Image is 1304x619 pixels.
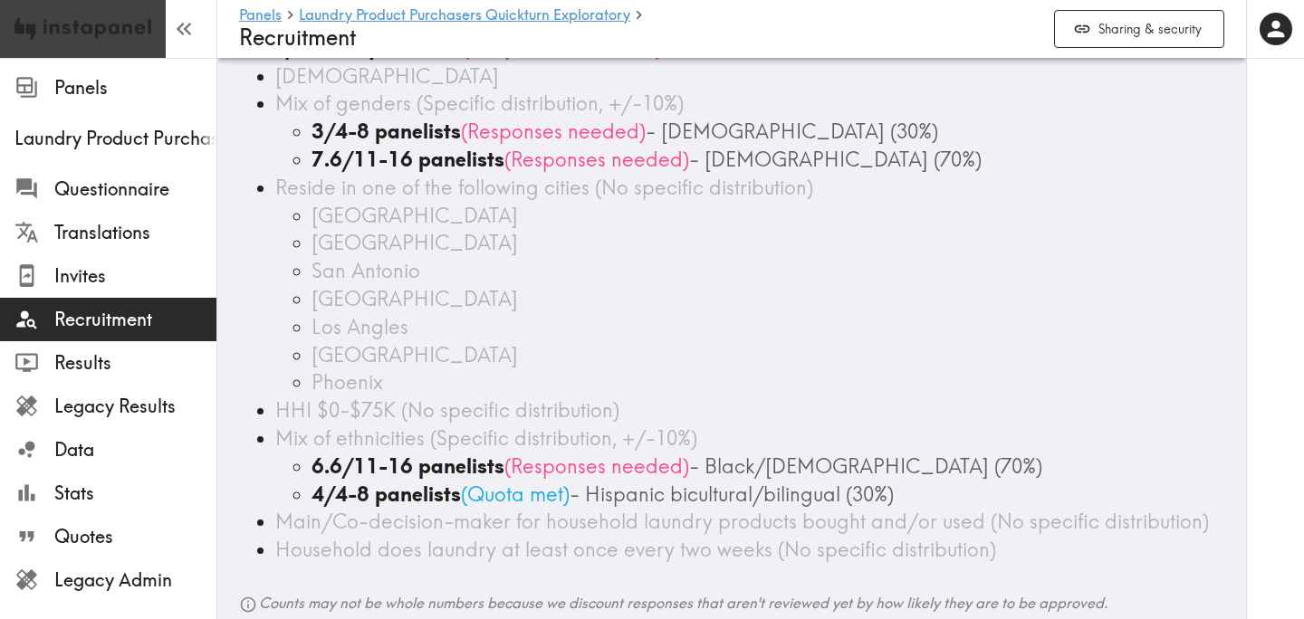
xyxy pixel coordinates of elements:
[239,24,1040,51] h4: Recruitment
[312,369,383,395] span: Phoenix
[312,147,504,172] b: 7.6/11-16 panelists
[54,437,216,462] span: Data
[504,453,689,479] span: ( Responses needed )
[689,147,982,172] span: - [DEMOGRAPHIC_DATA] (70%)
[312,342,518,367] span: [GEOGRAPHIC_DATA]
[54,350,216,376] span: Results
[461,119,646,144] span: ( Responses needed )
[54,524,216,549] span: Quotes
[275,425,697,451] span: Mix of ethnicities (Specific distribution, +/-10%)
[689,453,1042,479] span: - Black/[DEMOGRAPHIC_DATA] (70%)
[504,147,689,172] span: ( Responses needed )
[275,175,813,200] span: Reside in one of the following cities (No specific distribution)
[312,230,518,255] span: [GEOGRAPHIC_DATA]
[312,314,408,339] span: Los Angles
[275,397,619,423] span: HHI $0-$75K (No specific distribution)
[54,263,216,289] span: Invites
[239,7,282,24] a: Panels
[312,453,504,479] b: 6.6/11-16 panelists
[275,90,684,116] span: Mix of genders (Specific distribution, +/-10%)
[312,286,518,311] span: [GEOGRAPHIC_DATA]
[54,176,216,202] span: Questionnaire
[275,537,996,562] span: Household does laundry at least once every two weeks (No specific distribution)
[14,126,216,151] span: Laundry Product Purchasers Quickturn Exploratory
[239,593,1224,614] h6: Counts may not be whole numbers because we discount responses that aren't reviewed yet by how lik...
[54,567,216,593] span: Legacy Admin
[461,481,570,507] span: ( Quota met )
[1054,10,1224,49] button: Sharing & security
[312,203,518,228] span: [GEOGRAPHIC_DATA]
[275,509,1209,534] span: Main/Co-decision-maker for household laundry products bought and/or used (No specific distribution)
[299,7,630,24] a: Laundry Product Purchasers Quickturn Exploratory
[646,119,938,144] span: - [DEMOGRAPHIC_DATA] (30%)
[54,75,216,100] span: Panels
[312,258,420,283] span: San Antonio
[54,220,216,245] span: Translations
[275,63,499,89] span: [DEMOGRAPHIC_DATA]
[312,481,461,507] b: 4/4-8 panelists
[54,394,216,419] span: Legacy Results
[312,119,461,144] b: 3/4-8 panelists
[570,481,894,507] span: - Hispanic bicultural/bilingual (30%)
[54,481,216,506] span: Stats
[54,307,216,332] span: Recruitment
